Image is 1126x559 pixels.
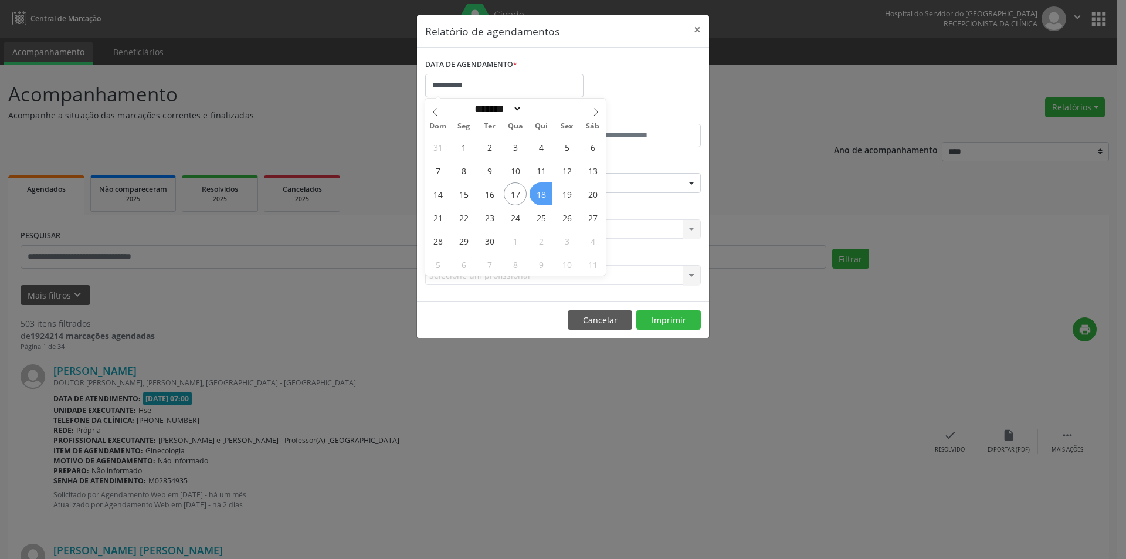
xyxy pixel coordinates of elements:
span: Setembro 28, 2025 [426,229,449,252]
span: Setembro 18, 2025 [530,182,552,205]
span: Outubro 3, 2025 [555,229,578,252]
span: Ter [477,123,503,130]
span: Setembro 6, 2025 [581,135,604,158]
span: Setembro 27, 2025 [581,206,604,229]
span: Setembro 10, 2025 [504,159,527,182]
span: Setembro 17, 2025 [504,182,527,205]
span: Agosto 31, 2025 [426,135,449,158]
span: Setembro 15, 2025 [452,182,475,205]
span: Setembro 9, 2025 [478,159,501,182]
span: Setembro 20, 2025 [581,182,604,205]
span: Setembro 24, 2025 [504,206,527,229]
span: Setembro 22, 2025 [452,206,475,229]
span: Setembro 3, 2025 [504,135,527,158]
span: Setembro 26, 2025 [555,206,578,229]
span: Setembro 16, 2025 [478,182,501,205]
span: Sex [554,123,580,130]
span: Outubro 2, 2025 [530,229,552,252]
span: Setembro 14, 2025 [426,182,449,205]
span: Outubro 4, 2025 [581,229,604,252]
span: Outubro 1, 2025 [504,229,527,252]
button: Imprimir [636,310,701,330]
button: Close [686,15,709,44]
span: Setembro 13, 2025 [581,159,604,182]
button: Cancelar [568,310,632,330]
span: Sáb [580,123,606,130]
span: Dom [425,123,451,130]
span: Outubro 6, 2025 [452,253,475,276]
span: Seg [451,123,477,130]
span: Outubro 5, 2025 [426,253,449,276]
span: Qui [528,123,554,130]
span: Setembro 21, 2025 [426,206,449,229]
h5: Relatório de agendamentos [425,23,559,39]
span: Setembro 5, 2025 [555,135,578,158]
span: Setembro 8, 2025 [452,159,475,182]
span: Setembro 30, 2025 [478,229,501,252]
span: Setembro 25, 2025 [530,206,552,229]
span: Setembro 12, 2025 [555,159,578,182]
span: Setembro 2, 2025 [478,135,501,158]
span: Outubro 10, 2025 [555,253,578,276]
span: Qua [503,123,528,130]
span: Setembro 7, 2025 [426,159,449,182]
span: Outubro 9, 2025 [530,253,552,276]
span: Setembro 11, 2025 [530,159,552,182]
span: Outubro 7, 2025 [478,253,501,276]
span: Setembro 4, 2025 [530,135,552,158]
span: Outubro 11, 2025 [581,253,604,276]
label: DATA DE AGENDAMENTO [425,56,517,74]
span: Setembro 23, 2025 [478,206,501,229]
span: Outubro 8, 2025 [504,253,527,276]
select: Month [470,103,522,115]
span: Setembro 19, 2025 [555,182,578,205]
span: Setembro 29, 2025 [452,229,475,252]
label: ATÉ [566,106,701,124]
input: Year [522,103,561,115]
span: Setembro 1, 2025 [452,135,475,158]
